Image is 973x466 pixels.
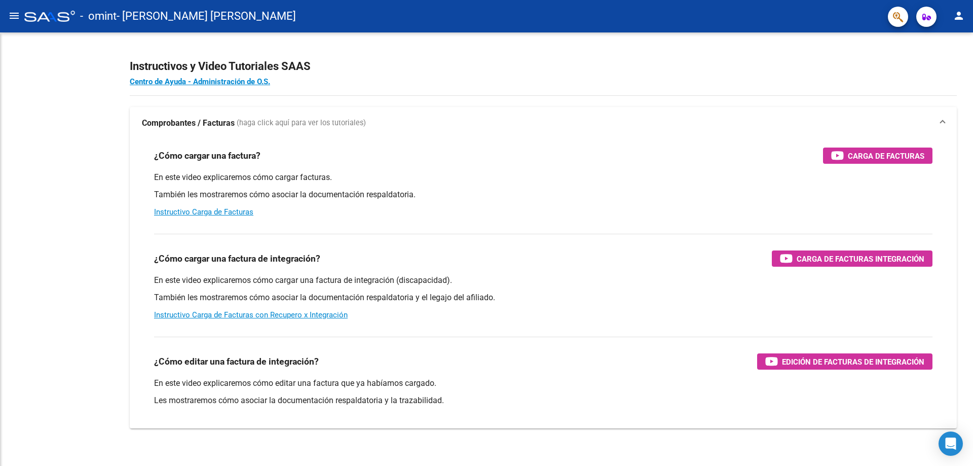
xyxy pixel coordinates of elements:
div: Comprobantes / Facturas (haga click aquí para ver los tutoriales) [130,139,957,428]
button: Carga de Facturas [823,148,932,164]
button: Carga de Facturas Integración [772,250,932,267]
p: También les mostraremos cómo asociar la documentación respaldatoria. [154,189,932,200]
button: Edición de Facturas de integración [757,353,932,370]
span: - omint [80,5,117,27]
h3: ¿Cómo editar una factura de integración? [154,354,319,369]
mat-icon: menu [8,10,20,22]
mat-expansion-panel-header: Comprobantes / Facturas (haga click aquí para ver los tutoriales) [130,107,957,139]
span: Carga de Facturas [848,150,924,162]
h3: ¿Cómo cargar una factura? [154,149,260,163]
p: También les mostraremos cómo asociar la documentación respaldatoria y el legajo del afiliado. [154,292,932,303]
div: Open Intercom Messenger [939,432,963,456]
p: En este video explicaremos cómo editar una factura que ya habíamos cargado. [154,378,932,389]
a: Centro de Ayuda - Administración de O.S. [130,77,270,86]
span: Carga de Facturas Integración [797,253,924,265]
p: En este video explicaremos cómo cargar una factura de integración (discapacidad). [154,275,932,286]
h2: Instructivos y Video Tutoriales SAAS [130,57,957,76]
p: Les mostraremos cómo asociar la documentación respaldatoria y la trazabilidad. [154,395,932,406]
p: En este video explicaremos cómo cargar facturas. [154,172,932,183]
a: Instructivo Carga de Facturas [154,207,253,217]
span: Edición de Facturas de integración [782,355,924,368]
h3: ¿Cómo cargar una factura de integración? [154,252,320,266]
strong: Comprobantes / Facturas [142,118,235,129]
a: Instructivo Carga de Facturas con Recupero x Integración [154,310,348,319]
span: - [PERSON_NAME] [PERSON_NAME] [117,5,296,27]
span: (haga click aquí para ver los tutoriales) [237,118,366,129]
mat-icon: person [953,10,965,22]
